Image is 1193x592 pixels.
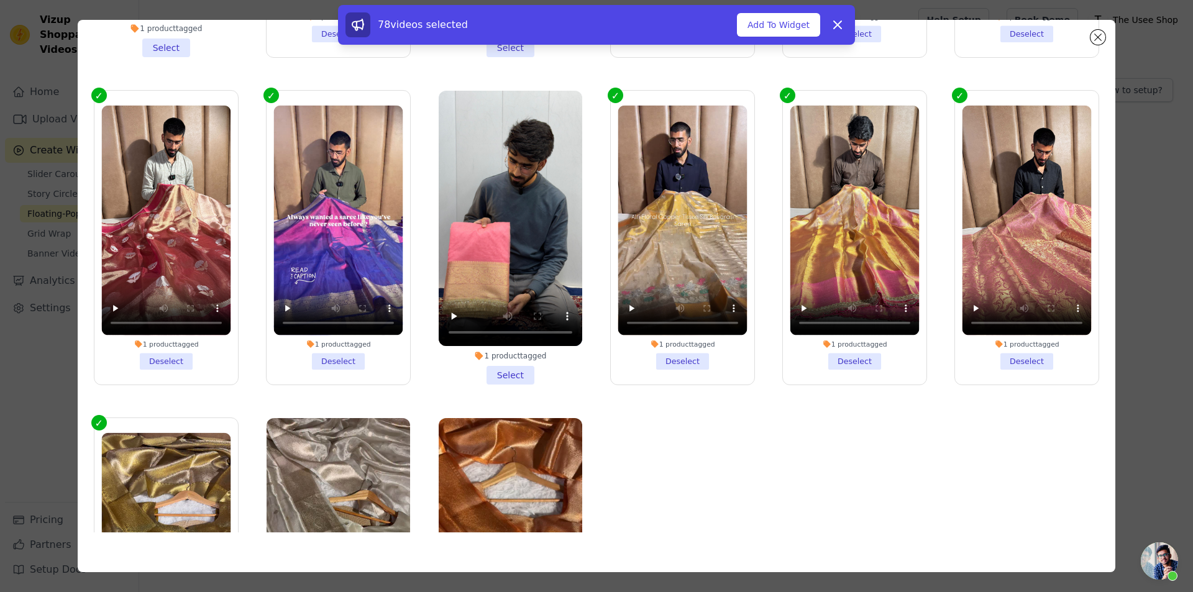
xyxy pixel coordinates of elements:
[1141,542,1178,580] div: Open chat
[378,19,468,30] span: 78 videos selected
[962,340,1092,348] div: 1 product tagged
[790,340,920,348] div: 1 product tagged
[273,340,403,348] div: 1 product tagged
[618,340,747,348] div: 1 product tagged
[101,340,231,348] div: 1 product tagged
[737,13,820,37] button: Add To Widget
[439,351,582,361] div: 1 product tagged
